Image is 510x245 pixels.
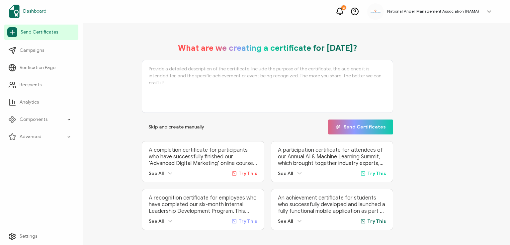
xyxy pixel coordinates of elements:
a: Verification Page [4,61,78,74]
span: See All [278,171,293,176]
p: A recognition certificate for employees who have completed our six-month internal Leadership Deve... [149,195,257,214]
span: Try This [238,218,257,224]
button: Skip and create manually [142,120,211,134]
iframe: Chat Widget [477,213,510,245]
a: Send Certificates [4,25,78,40]
p: A completion certificate for participants who have successfully finished our ‘Advanced Digital Ma... [149,147,257,167]
span: Campaigns [20,47,44,54]
span: Send Certificates [21,29,58,36]
span: See All [149,218,164,224]
span: Settings [20,233,37,240]
span: Send Certificates [335,124,386,129]
h1: What are we creating a certificate for [DATE]? [178,43,357,53]
img: sertifier-logomark-colored.svg [9,5,20,18]
span: Try This [238,171,257,176]
a: Analytics [4,96,78,109]
div: 2 [341,5,346,10]
a: Settings [4,230,78,243]
h5: National Anger Management Association (NAMA) [387,9,479,14]
p: An achievement certificate for students who successfully developed and launched a fully functiona... [278,195,386,214]
span: Recipients [20,82,42,88]
a: Recipients [4,78,78,92]
span: Dashboard [23,8,46,15]
span: Skip and create manually [148,125,204,129]
button: Send Certificates [328,120,393,134]
span: Advanced [20,133,42,140]
span: Analytics [20,99,39,106]
span: See All [149,171,164,176]
a: Dashboard [4,2,78,21]
span: Try This [367,171,386,176]
span: Components [20,116,47,123]
p: A participation certificate for attendees of our Annual AI & Machine Learning Summit, which broug... [278,147,386,167]
a: Campaigns [4,44,78,57]
span: See All [278,218,293,224]
img: 3ca2817c-e862-47f7-b2ec-945eb25c4a6c.jpg [371,10,381,13]
span: Try This [367,218,386,224]
span: Verification Page [20,64,55,71]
